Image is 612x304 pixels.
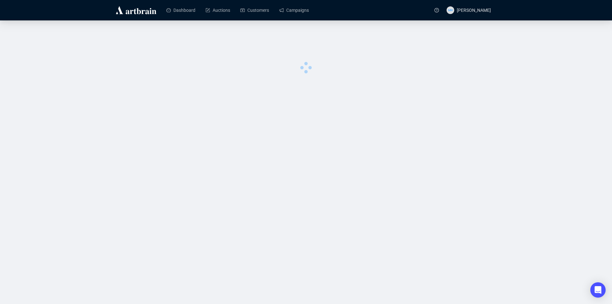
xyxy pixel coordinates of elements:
[206,2,230,19] a: Auctions
[590,282,606,298] div: Open Intercom Messenger
[448,8,453,12] span: MW
[279,2,309,19] a: Campaigns
[240,2,269,19] a: Customers
[166,2,195,19] a: Dashboard
[115,5,157,15] img: logo
[434,8,439,12] span: question-circle
[457,8,491,13] span: [PERSON_NAME]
